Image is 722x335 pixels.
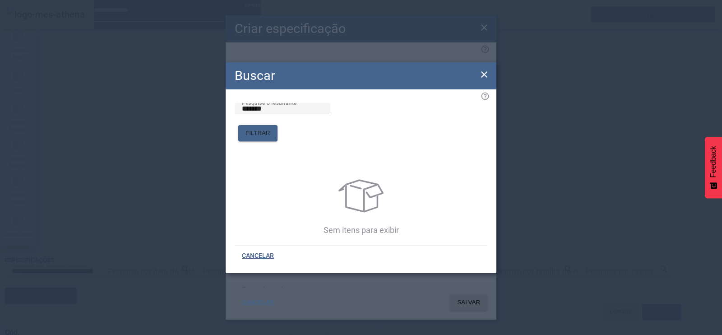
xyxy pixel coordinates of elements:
[450,294,487,311] button: SALVAR
[242,99,296,106] mat-label: Pesquise o resultante
[245,129,270,138] span: FILTRAR
[238,125,278,141] button: FILTRAR
[242,298,274,307] span: CANCELAR
[242,251,274,261] span: CANCELAR
[235,294,281,311] button: CANCELAR
[705,137,722,198] button: Feedback - Mostrar pesquisa
[709,146,717,177] span: Feedback
[235,248,281,264] button: CANCELAR
[235,66,275,85] h2: Buscar
[457,298,480,307] span: SALVAR
[237,224,485,236] p: Sem itens para exibir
